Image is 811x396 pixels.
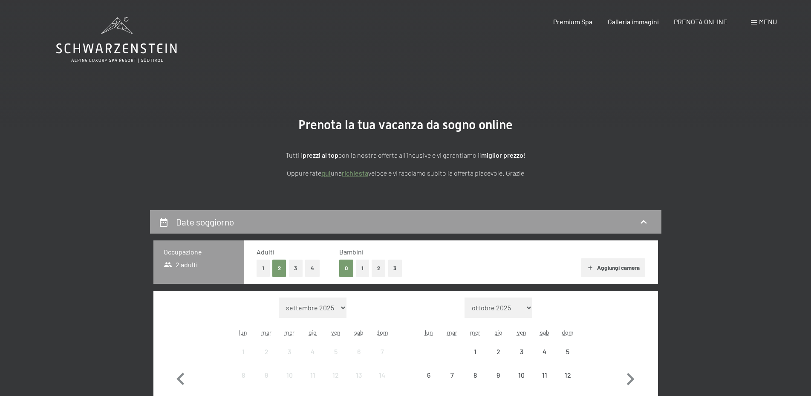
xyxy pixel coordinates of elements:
span: Prenota la tua vacanza da sogno online [298,117,513,132]
div: arrivo/check-in non effettuabile [464,340,487,363]
div: 11 [302,372,323,393]
h3: Occupazione [164,247,234,257]
strong: miglior prezzo [481,151,523,159]
div: 9 [256,372,277,393]
div: 12 [557,372,578,393]
div: Wed Sep 10 2025 [278,364,301,387]
div: arrivo/check-in non effettuabile [255,340,278,363]
div: arrivo/check-in non effettuabile [301,364,324,387]
button: Aggiungi camera [581,258,645,277]
div: Wed Oct 08 2025 [464,364,487,387]
div: arrivo/check-in non effettuabile [533,340,556,363]
div: 3 [511,348,532,370]
div: 5 [325,348,346,370]
div: Thu Sep 11 2025 [301,364,324,387]
span: Menu [759,17,777,26]
div: 10 [279,372,300,393]
abbr: venerdì [517,329,526,336]
a: Galleria immagini [608,17,659,26]
span: Adulti [257,248,274,256]
div: Sun Oct 12 2025 [556,364,579,387]
div: arrivo/check-in non effettuabile [278,364,301,387]
abbr: martedì [261,329,271,336]
div: arrivo/check-in non effettuabile [464,364,487,387]
div: arrivo/check-in non effettuabile [533,364,556,387]
a: quì [321,169,331,177]
div: Mon Sep 01 2025 [232,340,255,363]
div: 8 [233,372,254,393]
p: Tutti i con la nostra offerta all'incusive e vi garantiamo il ! [193,150,619,161]
div: arrivo/check-in non effettuabile [232,364,255,387]
div: arrivo/check-in non effettuabile [278,340,301,363]
div: 7 [442,372,463,393]
div: 1 [233,348,254,370]
div: Tue Oct 07 2025 [441,364,464,387]
button: 1 [257,260,270,277]
div: arrivo/check-in non effettuabile [301,340,324,363]
div: arrivo/check-in non effettuabile [441,364,464,387]
div: Mon Sep 08 2025 [232,364,255,387]
abbr: lunedì [239,329,247,336]
div: 13 [348,372,369,393]
div: arrivo/check-in non effettuabile [556,340,579,363]
abbr: giovedì [309,329,317,336]
div: arrivo/check-in non effettuabile [370,364,393,387]
div: arrivo/check-in non effettuabile [232,340,255,363]
div: 9 [488,372,509,393]
div: 1 [465,348,486,370]
abbr: giovedì [494,329,502,336]
div: arrivo/check-in non effettuabile [510,364,533,387]
div: arrivo/check-in non effettuabile [347,364,370,387]
div: 8 [465,372,486,393]
div: arrivo/check-in non effettuabile [347,340,370,363]
div: 7 [371,348,393,370]
span: PRENOTA ONLINE [674,17,727,26]
div: Mon Oct 06 2025 [417,364,440,387]
div: Thu Oct 09 2025 [487,364,510,387]
abbr: venerdì [331,329,341,336]
div: Sat Oct 04 2025 [533,340,556,363]
button: 3 [289,260,303,277]
span: 2 adulti [164,260,198,269]
div: Sat Sep 06 2025 [347,340,370,363]
div: Fri Oct 03 2025 [510,340,533,363]
div: arrivo/check-in non effettuabile [370,340,393,363]
div: arrivo/check-in non effettuabile [324,340,347,363]
div: 14 [371,372,393,393]
div: arrivo/check-in non effettuabile [255,364,278,387]
abbr: sabato [354,329,364,336]
div: Thu Oct 02 2025 [487,340,510,363]
button: 2 [372,260,386,277]
abbr: mercoledì [284,329,294,336]
div: 10 [511,372,532,393]
div: 4 [302,348,323,370]
div: Sun Oct 05 2025 [556,340,579,363]
div: Sun Sep 14 2025 [370,364,393,387]
div: Fri Sep 12 2025 [324,364,347,387]
div: 12 [325,372,346,393]
div: arrivo/check-in non effettuabile [487,364,510,387]
div: arrivo/check-in non effettuabile [487,340,510,363]
p: Oppure fate una veloce e vi facciamo subito la offerta piacevole. Grazie [193,168,619,179]
button: 2 [272,260,286,277]
div: Tue Sep 09 2025 [255,364,278,387]
abbr: martedì [447,329,457,336]
div: Sat Oct 11 2025 [533,364,556,387]
div: arrivo/check-in non effettuabile [417,364,440,387]
div: Wed Sep 03 2025 [278,340,301,363]
div: Sun Sep 07 2025 [370,340,393,363]
a: Premium Spa [553,17,592,26]
div: 2 [488,348,509,370]
div: 4 [534,348,555,370]
button: 4 [305,260,320,277]
button: 3 [388,260,402,277]
h2: Date soggiorno [176,217,234,227]
div: Sat Sep 13 2025 [347,364,370,387]
abbr: lunedì [425,329,433,336]
a: richiesta [342,169,368,177]
div: arrivo/check-in non effettuabile [324,364,347,387]
div: 11 [534,372,555,393]
abbr: domenica [562,329,574,336]
button: 0 [339,260,353,277]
